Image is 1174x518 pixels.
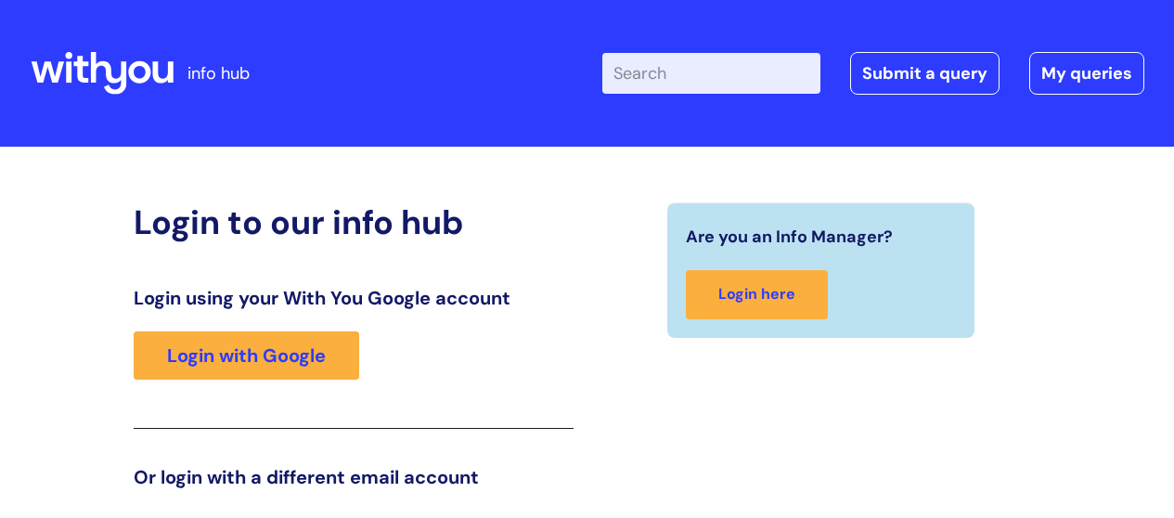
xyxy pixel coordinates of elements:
input: Search [602,53,820,94]
h3: Or login with a different email account [134,466,574,488]
a: Login with Google [134,331,359,380]
p: info hub [187,58,250,88]
span: Are you an Info Manager? [686,222,893,252]
a: Login here [686,270,828,319]
h3: Login using your With You Google account [134,287,574,309]
h2: Login to our info hub [134,202,574,242]
a: My queries [1029,52,1144,95]
a: Submit a query [850,52,1000,95]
